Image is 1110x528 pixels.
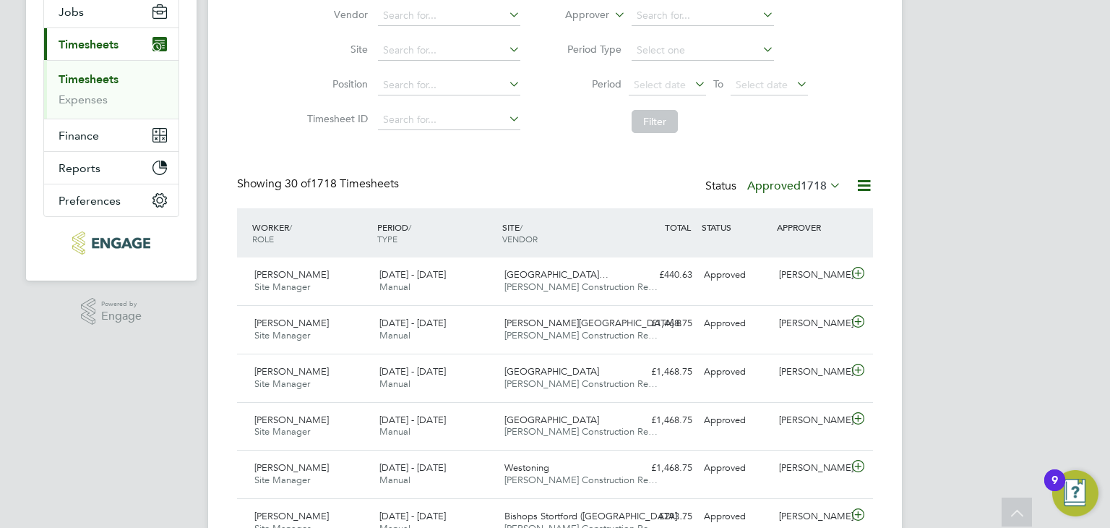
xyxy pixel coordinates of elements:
[773,360,848,384] div: [PERSON_NAME]
[504,281,658,293] span: [PERSON_NAME] Construction Re…
[698,263,773,287] div: Approved
[705,176,844,197] div: Status
[632,41,774,61] input: Select one
[736,78,788,91] span: Select date
[504,329,658,341] span: [PERSON_NAME] Construction Re…
[773,409,848,433] div: [PERSON_NAME]
[59,5,84,19] span: Jobs
[59,161,100,175] span: Reports
[698,409,773,433] div: Approved
[379,378,410,390] span: Manual
[237,176,402,192] div: Showing
[623,456,698,480] div: £1,468.75
[632,6,774,26] input: Search for...
[379,510,446,522] span: [DATE] - [DATE]
[556,43,621,56] label: Period Type
[254,329,310,341] span: Site Manager
[72,231,150,255] img: acr-ltd-logo-retina.png
[59,38,119,51] span: Timesheets
[254,378,310,390] span: Site Manager
[556,77,621,90] label: Period
[698,312,773,336] div: Approved
[623,312,698,336] div: £1,468.75
[698,360,773,384] div: Approved
[504,425,658,438] span: [PERSON_NAME] Construction Re…
[408,221,411,233] span: /
[378,6,520,26] input: Search for...
[623,263,698,287] div: £440.63
[379,425,410,438] span: Manual
[1052,470,1098,516] button: Open Resource Center, 9 new notifications
[285,176,399,191] span: 1718 Timesheets
[254,425,310,438] span: Site Manager
[379,414,446,426] span: [DATE] - [DATE]
[698,214,773,240] div: STATUS
[303,77,368,90] label: Position
[504,461,549,474] span: Westoning
[698,456,773,480] div: Approved
[632,110,678,133] button: Filter
[747,179,841,193] label: Approved
[504,317,681,329] span: [PERSON_NAME][GEOGRAPHIC_DATA] 8
[544,8,609,22] label: Approver
[59,93,108,106] a: Expenses
[801,179,827,193] span: 1718
[254,317,329,329] span: [PERSON_NAME]
[379,474,410,486] span: Manual
[379,329,410,341] span: Manual
[709,74,728,93] span: To
[101,298,142,310] span: Powered by
[623,360,698,384] div: £1,468.75
[773,214,848,240] div: APPROVER
[59,72,119,86] a: Timesheets
[377,233,397,244] span: TYPE
[303,112,368,125] label: Timesheet ID
[101,310,142,323] span: Engage
[502,233,538,244] span: VENDOR
[1051,480,1058,499] div: 9
[504,365,599,378] span: [GEOGRAPHIC_DATA]
[379,365,446,378] span: [DATE] - [DATE]
[303,8,368,21] label: Vendor
[44,28,178,60] button: Timesheets
[378,41,520,61] input: Search for...
[44,184,178,216] button: Preferences
[249,214,374,252] div: WORKER
[504,510,687,522] span: Bishops Stortford ([GEOGRAPHIC_DATA]…
[378,110,520,130] input: Search for...
[81,298,142,325] a: Powered byEngage
[379,268,446,281] span: [DATE] - [DATE]
[773,456,848,480] div: [PERSON_NAME]
[254,474,310,486] span: Site Manager
[59,129,99,142] span: Finance
[504,378,658,390] span: [PERSON_NAME] Construction Re…
[43,231,179,255] a: Go to home page
[254,510,329,522] span: [PERSON_NAME]
[59,194,121,208] span: Preferences
[374,214,499,252] div: PERIOD
[289,221,292,233] span: /
[634,78,686,91] span: Select date
[254,461,329,474] span: [PERSON_NAME]
[379,281,410,293] span: Manual
[254,414,329,426] span: [PERSON_NAME]
[665,221,691,233] span: TOTAL
[44,152,178,184] button: Reports
[504,474,658,486] span: [PERSON_NAME] Construction Re…
[773,263,848,287] div: [PERSON_NAME]
[303,43,368,56] label: Site
[44,60,178,119] div: Timesheets
[379,461,446,474] span: [DATE] - [DATE]
[504,414,599,426] span: [GEOGRAPHIC_DATA]
[499,214,624,252] div: SITE
[520,221,522,233] span: /
[504,268,608,281] span: [GEOGRAPHIC_DATA]…
[379,317,446,329] span: [DATE] - [DATE]
[254,281,310,293] span: Site Manager
[773,312,848,336] div: [PERSON_NAME]
[254,268,329,281] span: [PERSON_NAME]
[285,176,311,191] span: 30 of
[44,119,178,151] button: Finance
[623,409,698,433] div: £1,468.75
[378,75,520,95] input: Search for...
